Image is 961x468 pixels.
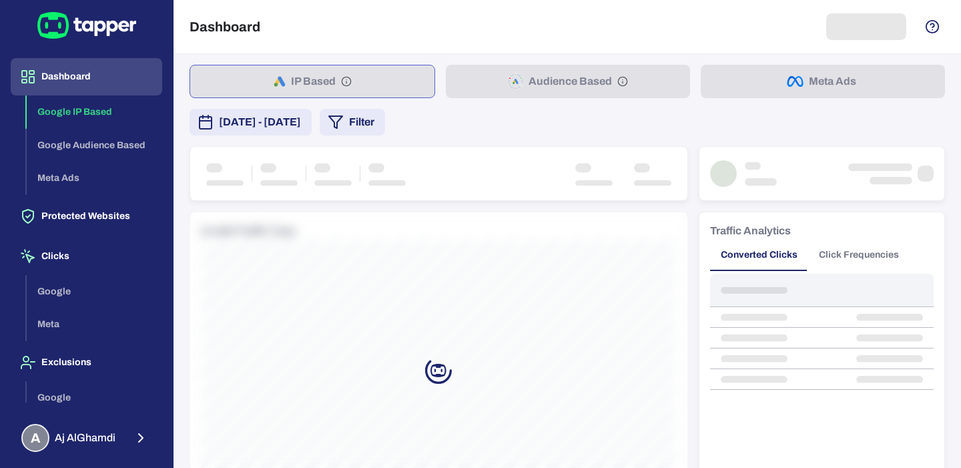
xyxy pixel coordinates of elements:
button: Protected Websites [11,198,162,235]
button: Dashboard [11,58,162,95]
a: Exclusions [11,356,162,367]
h5: Dashboard [190,19,260,35]
button: Filter [320,109,385,136]
button: Click Frequencies [808,239,910,271]
div: A [21,424,49,452]
span: [DATE] - [DATE] [219,114,301,130]
button: Converted Clicks [710,239,808,271]
button: Clicks [11,238,162,275]
button: AAj AlGhamdi [11,419,162,457]
h6: Traffic Analytics [710,223,791,239]
a: Protected Websites [11,210,162,221]
span: Aj AlGhamdi [55,431,115,445]
button: [DATE] - [DATE] [190,109,312,136]
button: Exclusions [11,344,162,381]
a: Dashboard [11,70,162,81]
a: Clicks [11,250,162,261]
